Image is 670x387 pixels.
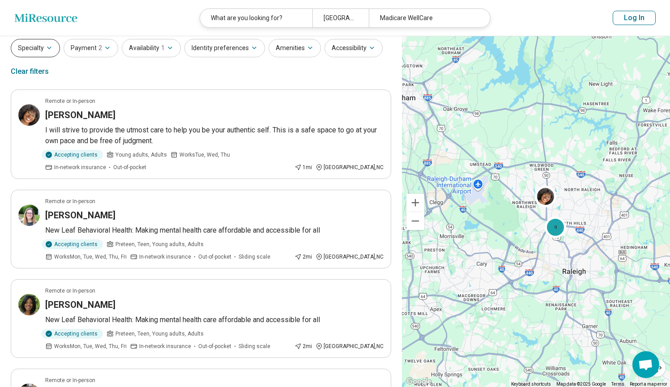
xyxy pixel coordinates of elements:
[45,125,384,146] p: I will strive to provide the utmost care to help you be your authentic self. This is a safe space...
[42,150,103,160] div: Accepting clients
[316,342,384,350] div: [GEOGRAPHIC_DATA] , NC
[42,329,103,339] div: Accepting clients
[324,39,383,57] button: Accessibility
[42,239,103,249] div: Accepting clients
[630,382,667,387] a: Report a map error
[139,342,191,350] span: In-network insurance
[613,11,656,25] button: Log In
[45,197,95,205] p: Remote or In-person
[556,382,606,387] span: Map data ©2025 Google
[239,342,270,350] span: Sliding scale
[45,287,95,295] p: Remote or In-person
[406,212,424,230] button: Zoom out
[161,43,165,53] span: 1
[316,163,384,171] div: [GEOGRAPHIC_DATA] , NC
[611,382,624,387] a: Terms (opens in new tab)
[294,342,312,350] div: 2 mi
[64,39,118,57] button: Payment2
[139,253,191,261] span: In-network insurance
[11,61,49,82] div: Clear filters
[98,43,102,53] span: 2
[294,163,312,171] div: 1 mi
[294,253,312,261] div: 2 mi
[45,209,115,221] h3: [PERSON_NAME]
[198,342,231,350] span: Out-of-pocket
[113,163,146,171] span: Out-of-pocket
[45,298,115,311] h3: [PERSON_NAME]
[312,9,369,27] div: [GEOGRAPHIC_DATA], NC 27612
[115,330,204,338] span: Preteen, Teen, Young adults, Adults
[54,253,127,261] span: Works Mon, Tue, Wed, Thu, Fri
[198,253,231,261] span: Out-of-pocket
[54,163,106,171] span: In-network insurance
[545,216,566,238] div: 9
[11,39,60,57] button: Specialty
[115,151,167,159] span: Young adults, Adults
[122,39,181,57] button: Availability1
[45,225,384,236] p: New Leaf Behavioral Health: Making mental health care affordable and accessible for all
[200,9,312,27] div: What are you looking for?
[179,151,230,159] span: Works Tue, Wed, Thu
[632,351,659,378] div: Open chat
[54,342,127,350] span: Works Mon, Tue, Wed, Thu, Fri
[45,315,384,325] p: New Leaf Behavioral Health: Making mental health care affordable and accessible for all
[316,253,384,261] div: [GEOGRAPHIC_DATA] , NC
[45,97,95,105] p: Remote or In-person
[184,39,265,57] button: Identity preferences
[239,253,270,261] span: Sliding scale
[269,39,321,57] button: Amenities
[45,109,115,121] h3: [PERSON_NAME]
[115,240,204,248] span: Preteen, Teen, Young adults, Adults
[45,376,95,384] p: Remote or In-person
[406,194,424,212] button: Zoom in
[369,9,481,27] div: Madicare WellCare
